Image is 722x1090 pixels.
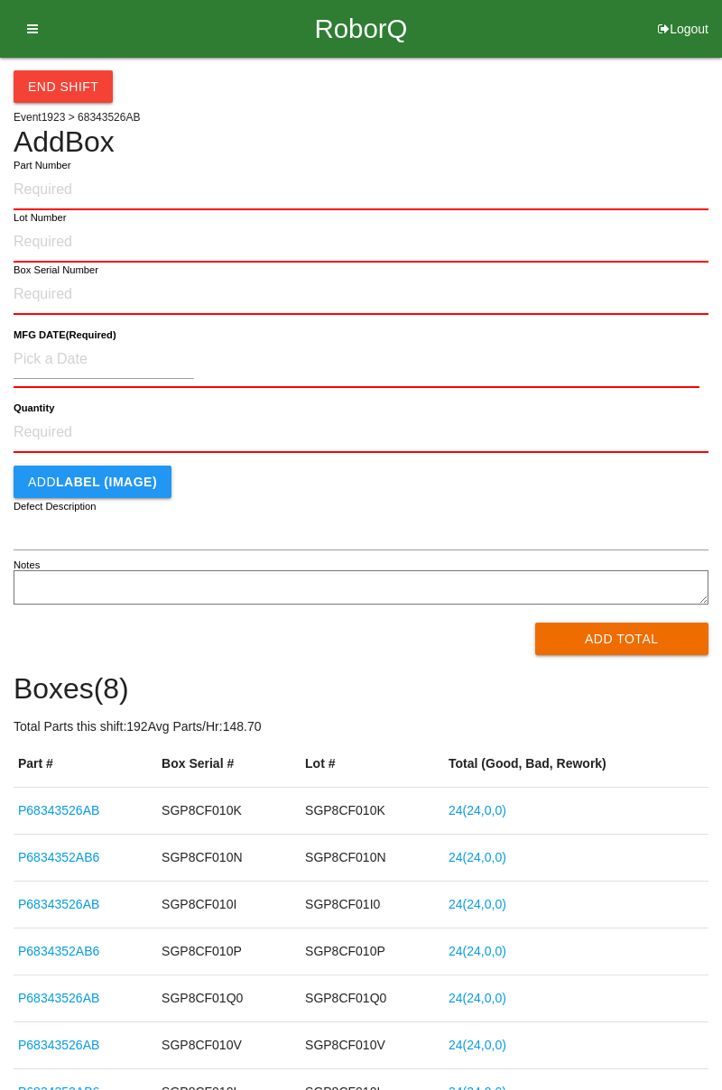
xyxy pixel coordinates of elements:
[14,70,113,103] button: End Shift
[301,928,444,975] td: SGP8CF010P
[14,413,708,453] input: Required
[14,499,97,514] label: Defect Description
[14,275,708,315] input: Required
[157,882,301,928] td: SGP8CF010I
[449,1038,506,1052] a: 24(24,0,0)
[18,850,99,864] a: P6834352AB6
[14,329,116,341] b: MFG DATE (Required)
[535,623,709,655] button: Add Total
[157,788,301,835] td: SGP8CF010K
[14,158,70,173] label: Part Number
[449,850,506,864] a: 24(24,0,0)
[14,126,708,158] h4: Add Box
[14,210,67,226] label: Lot Number
[14,340,194,379] input: Pick a Date
[18,944,99,958] a: P6834352AB6
[449,897,506,911] a: 24(24,0,0)
[14,402,54,414] b: Quantity
[444,741,708,788] th: Total (Good, Bad, Rework)
[14,741,157,788] th: Part #
[301,882,444,928] td: SGP8CF01I0
[301,741,444,788] th: Lot #
[449,944,506,958] a: 24(24,0,0)
[18,897,99,911] a: P68343526AB
[449,803,506,817] a: 24(24,0,0)
[14,558,40,573] label: Notes
[157,1022,301,1069] td: SGP8CF010V
[14,466,171,498] button: AddLABEL (IMAGE)
[157,928,301,975] td: SGP8CF010P
[449,991,506,1005] a: 24(24,0,0)
[14,717,708,736] p: Total Parts this shift: 192 Avg Parts/Hr: 148.70
[301,788,444,835] td: SGP8CF010K
[14,263,98,278] label: Box Serial Number
[14,673,708,705] h4: Boxes ( 8 )
[18,991,99,1005] a: P68343526AB
[56,475,157,489] b: LABEL (IMAGE)
[301,975,444,1022] td: SGP8CF01Q0
[157,975,301,1022] td: SGP8CF01Q0
[14,171,708,210] input: Required
[157,741,301,788] th: Box Serial #
[157,835,301,882] td: SGP8CF010N
[301,835,444,882] td: SGP8CF010N
[18,1038,99,1052] a: P68343526AB
[14,223,708,263] input: Required
[301,1022,444,1069] td: SGP8CF010V
[18,803,99,817] a: P68343526AB
[14,111,140,124] span: Event 1923 > 68343526AB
